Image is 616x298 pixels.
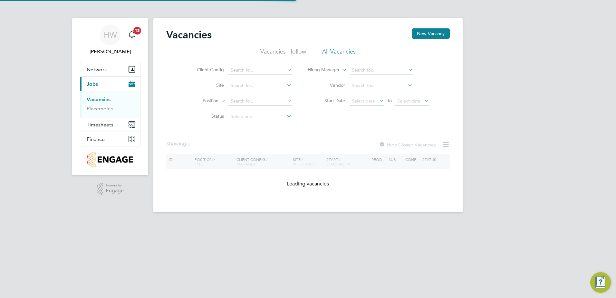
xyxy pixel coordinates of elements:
button: Finance [80,132,140,146]
button: Network [80,62,140,76]
div: Showing [166,141,191,147]
input: Select one [228,112,292,121]
label: Client Config [187,67,224,73]
a: Powered byEngage [97,183,124,195]
button: Jobs [80,77,140,91]
span: Engage [106,188,124,194]
li: Vacancies I follow [260,48,306,59]
label: Hiring Manager [303,67,340,73]
label: Hide Closed Vacancies [379,142,436,148]
li: All Vacancies [322,48,356,59]
label: Position [181,98,218,104]
label: Vendor [308,82,345,88]
a: Placements [87,105,113,112]
button: New Vacancy [412,28,450,39]
button: Engage Resource Center [590,272,611,293]
label: Start Date [308,98,345,104]
label: Status [187,113,224,119]
h2: Vacancies [166,28,212,41]
input: Search for... [228,66,292,75]
span: 13 [133,27,141,35]
nav: Main navigation [72,18,148,175]
span: Timesheets [87,122,113,128]
span: Select date [397,98,420,104]
span: Network [87,66,107,73]
a: HW[PERSON_NAME] [80,25,140,55]
input: Search for... [228,97,292,106]
a: Go to home page [80,152,140,167]
input: Search for... [350,81,413,90]
button: Timesheets [80,117,140,132]
img: countryside-properties-logo-retina.png [87,152,133,167]
a: 13 [125,25,138,45]
span: HW [104,31,117,39]
span: ... [186,141,190,147]
label: Site [187,82,224,88]
span: Select date [352,98,375,104]
span: To [385,96,394,105]
div: Jobs [80,91,140,117]
span: Jobs [87,81,98,87]
input: Search for... [228,81,292,90]
a: Vacancies [87,96,111,103]
span: Finance [87,136,105,142]
input: Search for... [350,66,413,75]
span: Harvey Westell [80,48,140,55]
span: Powered by [106,183,124,188]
